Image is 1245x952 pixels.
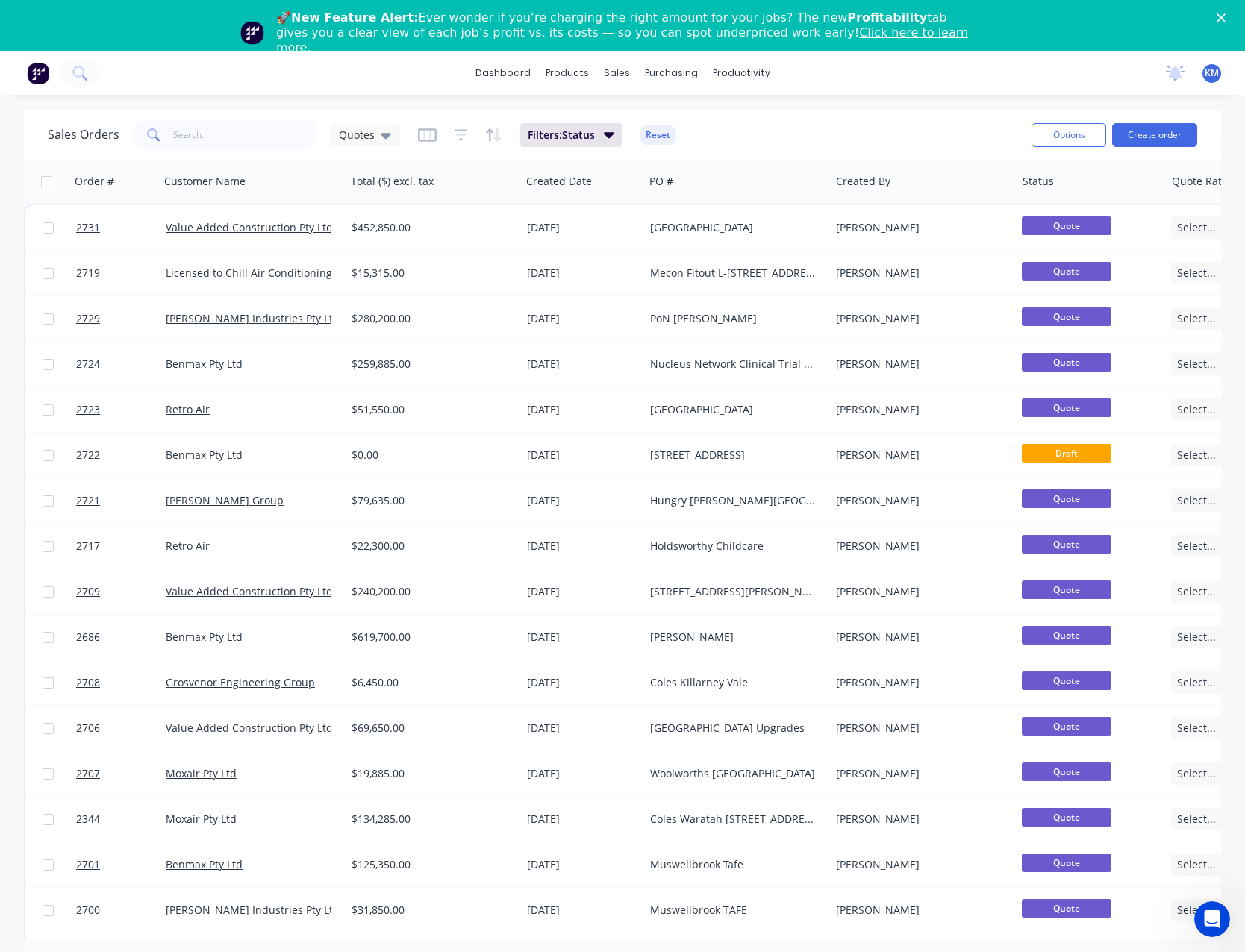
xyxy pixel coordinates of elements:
[352,493,507,508] div: $79,635.00
[76,493,100,508] span: 2721
[352,266,507,281] div: $15,315.00
[650,402,816,417] div: [GEOGRAPHIC_DATA]
[76,311,100,326] span: 2729
[1177,539,1216,554] span: Select...
[1177,630,1216,645] span: Select...
[76,539,100,554] span: 2717
[76,584,100,599] span: 2709
[1177,903,1216,918] span: Select...
[76,448,100,463] span: 2722
[1022,444,1111,463] span: Draft
[76,569,166,614] a: 2709
[1177,220,1216,235] span: Select...
[166,220,333,234] a: Value Added Construction Pty Ltd
[650,903,816,918] div: Muswellbrook TAFE
[166,903,340,917] a: [PERSON_NAME] Industries Pty Ltd
[1022,489,1111,508] span: Quote
[1177,857,1216,872] span: Select...
[1023,174,1054,189] div: Status
[836,448,1002,463] div: [PERSON_NAME]
[27,62,49,84] img: Factory
[649,174,673,189] div: PO #
[173,120,319,150] input: Search...
[1022,808,1111,827] span: Quote
[527,675,638,690] div: [DATE]
[836,675,1002,690] div: [PERSON_NAME]
[1177,311,1216,326] span: Select...
[1032,123,1106,147] button: Options
[166,812,237,826] a: Moxair Pty Ltd
[836,903,1002,918] div: [PERSON_NAME]
[650,812,816,827] div: Coles Waratah [STREET_ADDRESS]
[276,25,968,54] a: Click here to learn more.
[76,675,100,690] span: 2708
[836,174,890,189] div: Created By
[352,402,507,417] div: $51,550.00
[291,10,419,25] b: New Feature Alert:
[527,220,638,235] div: [DATE]
[527,721,638,736] div: [DATE]
[650,493,816,508] div: Hungry [PERSON_NAME][GEOGRAPHIC_DATA]
[339,127,375,143] span: Quotes
[705,62,778,84] div: productivity
[1177,584,1216,599] span: Select...
[1112,123,1197,147] button: Create order
[650,266,816,281] div: Mecon Fitout L-[STREET_ADDRESS][PERSON_NAME]
[640,125,676,145] button: Reset
[650,220,816,235] div: [GEOGRAPHIC_DATA]
[650,857,816,872] div: Muswellbrook Tafe
[468,62,538,84] a: dashboard
[650,675,816,690] div: Coles Killarney Vale
[1177,721,1216,736] span: Select...
[76,357,100,372] span: 2724
[76,296,166,341] a: 2729
[166,857,243,871] a: Benmax Pty Ltd
[352,220,507,235] div: $452,850.00
[596,62,637,84] div: sales
[352,812,507,827] div: $134,285.00
[166,766,237,780] a: Moxair Pty Ltd
[76,615,166,660] a: 2686
[166,357,243,371] a: Benmax Pty Ltd
[526,174,592,189] div: Created Date
[76,524,166,569] a: 2717
[352,539,507,554] div: $22,300.00
[1022,626,1111,645] span: Quote
[352,903,507,918] div: $31,850.00
[352,766,507,781] div: $19,885.00
[1177,766,1216,781] span: Select...
[1172,174,1238,189] div: Quote Rating
[836,311,1002,326] div: [PERSON_NAME]
[527,584,638,599] div: [DATE]
[836,857,1002,872] div: [PERSON_NAME]
[76,433,166,477] a: 2722
[1177,812,1216,827] span: Select...
[166,266,416,280] a: Licensed to Chill Air Conditioning Australia Pty Ltd
[527,630,638,645] div: [DATE]
[527,903,638,918] div: [DATE]
[650,721,816,736] div: [GEOGRAPHIC_DATA] Upgrades
[1177,357,1216,372] span: Select...
[1177,402,1216,417] span: Select...
[836,539,1002,554] div: [PERSON_NAME]
[1194,901,1230,937] iframe: Intercom live chat
[76,220,100,235] span: 2731
[527,266,638,281] div: [DATE]
[76,797,166,842] a: 2344
[76,266,100,281] span: 2719
[76,766,100,781] span: 2707
[1022,854,1111,872] span: Quote
[76,630,100,645] span: 2686
[1022,717,1111,736] span: Quote
[836,220,1002,235] div: [PERSON_NAME]
[351,174,434,189] div: Total ($) excl. tax
[76,402,100,417] span: 2723
[76,387,166,432] a: 2723
[166,584,333,598] a: Value Added Construction Pty Ltd
[76,888,166,933] a: 2700
[538,62,596,84] div: products
[1217,13,1232,22] div: Close
[527,539,638,554] div: [DATE]
[520,123,622,147] button: Filters:Status
[1022,671,1111,690] span: Quote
